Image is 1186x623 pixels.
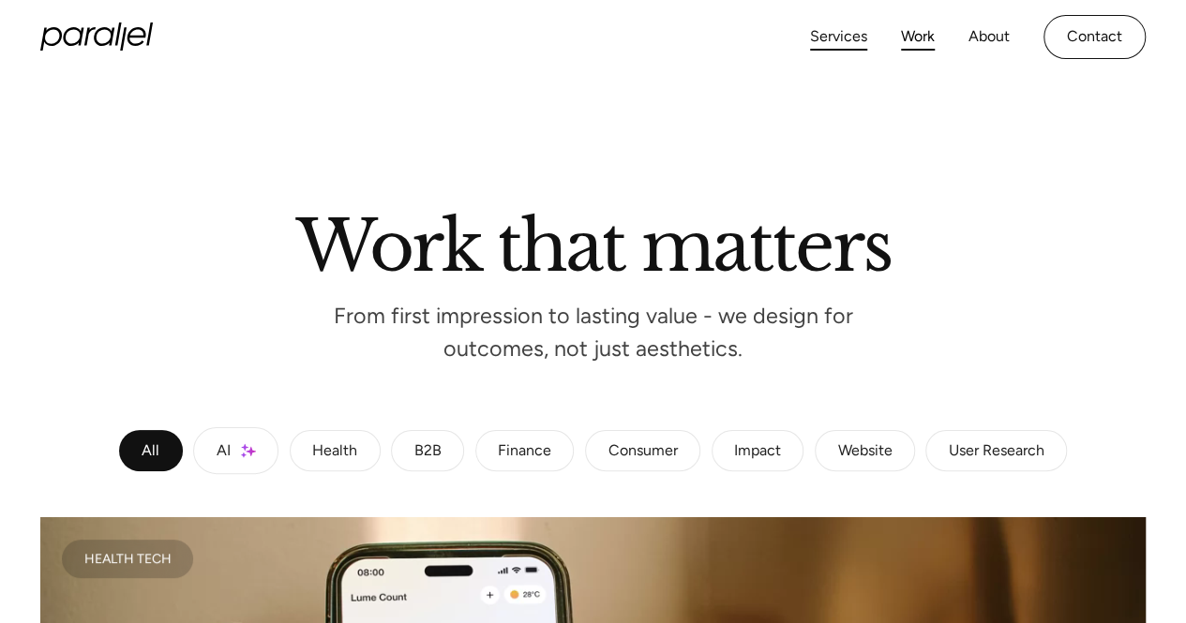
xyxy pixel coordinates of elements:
[968,23,1010,51] a: About
[949,445,1044,456] div: User Research
[40,22,153,51] a: home
[1043,15,1146,59] a: Contact
[810,23,867,51] a: Services
[312,308,875,357] p: From first impression to lasting value - we design for outcomes, not just aesthetics.
[498,445,551,456] div: Finance
[217,445,231,456] div: AI
[608,445,677,456] div: Consumer
[312,445,357,456] div: Health
[414,445,442,456] div: B2B
[837,445,892,456] div: Website
[142,445,159,456] div: All
[901,23,935,51] a: Work
[84,554,172,563] div: Health Tech
[97,214,1090,273] h2: Work that matters
[734,445,781,456] div: Impact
